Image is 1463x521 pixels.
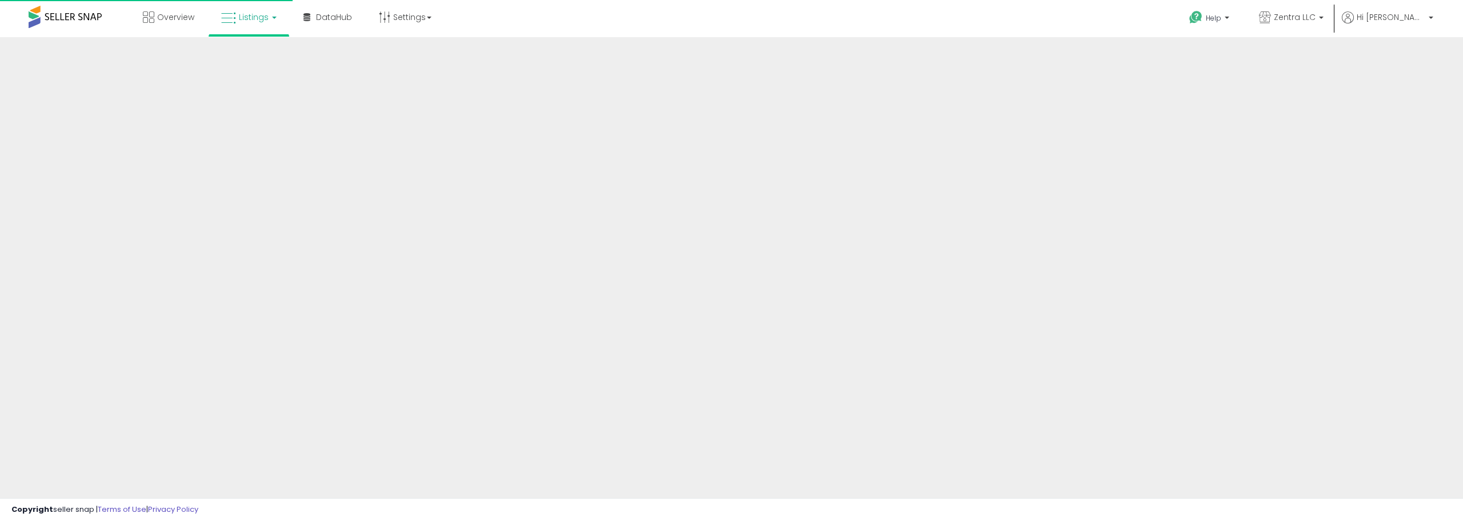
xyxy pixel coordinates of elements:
div: seller snap | | [11,504,198,515]
a: Privacy Policy [148,504,198,515]
span: Overview [157,11,194,23]
strong: Copyright [11,504,53,515]
span: DataHub [316,11,352,23]
a: Terms of Use [98,504,146,515]
i: Get Help [1189,10,1203,25]
a: Help [1180,2,1241,37]
a: Hi [PERSON_NAME] [1342,11,1433,37]
span: Help [1206,13,1221,23]
span: Hi [PERSON_NAME] [1357,11,1425,23]
span: Zentra LLC [1274,11,1316,23]
span: Listings [239,11,269,23]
